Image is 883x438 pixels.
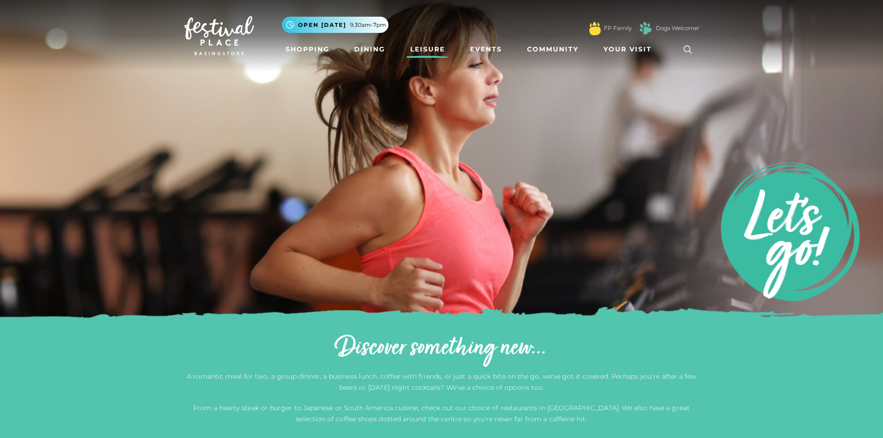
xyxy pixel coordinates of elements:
[604,24,632,32] a: FP Family
[184,371,699,393] p: A romantic meal for two, a group dinner, a business lunch, coffee with friends, or just a quick b...
[350,41,389,58] a: Dining
[350,21,386,29] span: 9.30am-7pm
[184,16,254,55] img: Festival Place Logo
[466,41,506,58] a: Events
[282,17,388,33] button: Open [DATE] 9.30am-7pm
[298,21,346,29] span: Open [DATE]
[603,44,652,54] span: Your Visit
[600,41,660,58] a: Your Visit
[523,41,582,58] a: Community
[656,24,699,32] a: Dogs Welcome!
[184,402,699,425] p: From a hearty steak or burger to Japanese or South America cuisine, check out our choice of resta...
[407,41,449,58] a: Leisure
[282,41,333,58] a: Shopping
[184,334,699,363] h2: Discover something new...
